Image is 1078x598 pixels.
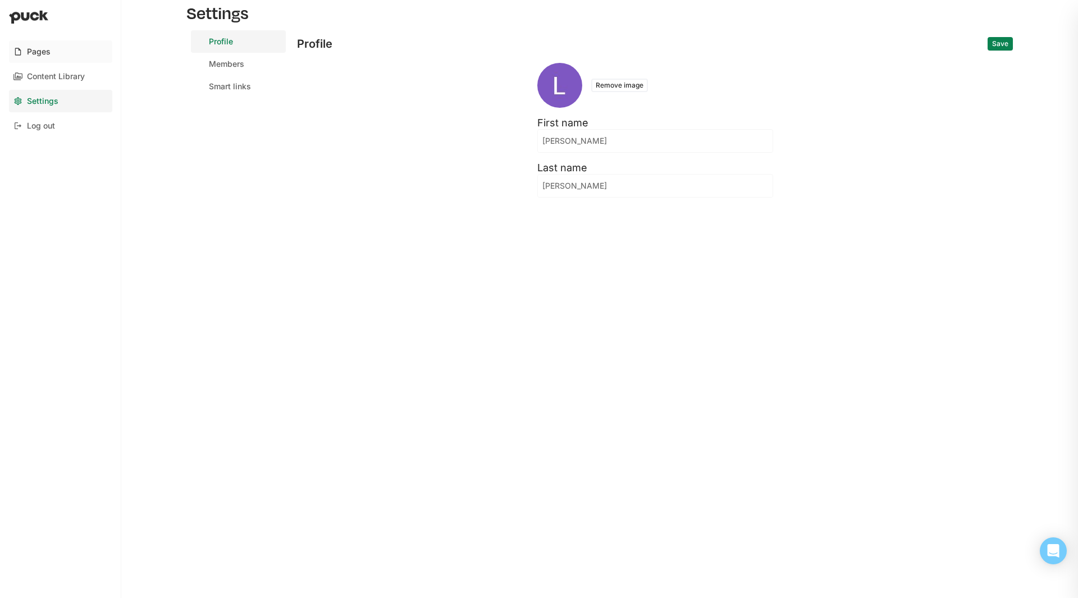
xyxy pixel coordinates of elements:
[191,75,286,98] a: Smart links
[9,65,112,88] a: Content Library
[9,40,112,63] a: Pages
[191,30,286,53] a: Profile
[191,53,286,75] a: Members
[537,117,588,129] label: First name
[27,72,85,81] div: Content Library
[209,37,233,47] div: Profile
[591,79,648,92] button: Remove image
[209,60,244,69] div: Members
[988,37,1013,51] button: Save
[9,90,112,112] a: Settings
[27,97,58,106] div: Settings
[537,63,582,108] img: sPrX94Et.300.jpg
[297,30,332,57] div: Profile
[27,47,51,57] div: Pages
[537,162,587,174] label: Last name
[209,82,251,92] div: Smart links
[1040,537,1067,564] div: Open Intercom Messenger
[538,175,773,197] input: Last name
[538,130,773,152] input: First name
[27,121,55,131] div: Log out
